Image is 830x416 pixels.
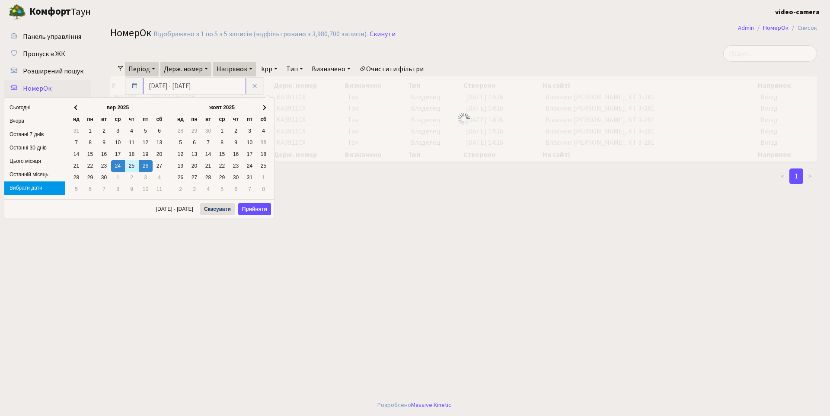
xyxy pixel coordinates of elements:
[257,172,271,184] td: 1
[139,125,153,137] td: 5
[229,114,243,125] th: чт
[356,62,427,76] a: Очистити фільтри
[83,160,97,172] td: 22
[213,62,256,76] a: Напрямок
[83,149,97,160] td: 15
[83,125,97,137] td: 1
[153,149,166,160] td: 20
[4,63,91,80] a: Розширений пошук
[23,84,51,93] span: НомерОк
[97,172,111,184] td: 30
[215,125,229,137] td: 1
[370,30,396,38] a: Скинути
[4,155,65,168] li: Цього місяця
[201,137,215,149] td: 7
[139,149,153,160] td: 19
[201,149,215,160] td: 14
[70,184,83,195] td: 5
[201,172,215,184] td: 28
[153,114,166,125] th: сб
[725,19,830,37] nav: breadcrumb
[111,184,125,195] td: 8
[153,125,166,137] td: 6
[70,149,83,160] td: 14
[201,114,215,125] th: вт
[258,62,281,76] a: kpp
[139,184,153,195] td: 10
[4,114,65,128] li: Вчора
[243,149,257,160] td: 17
[201,160,215,172] td: 21
[243,172,257,184] td: 31
[70,160,83,172] td: 21
[257,184,271,195] td: 8
[23,67,83,76] span: Розширений пошук
[97,149,111,160] td: 16
[70,172,83,184] td: 28
[83,137,97,149] td: 8
[125,62,159,76] a: Період
[4,181,65,195] li: Вибрати дати
[723,45,817,62] input: Пошук...
[188,160,201,172] td: 20
[188,149,201,160] td: 13
[188,125,201,137] td: 29
[111,160,125,172] td: 24
[9,3,26,21] img: logo.png
[174,160,188,172] td: 19
[763,23,788,32] a: НомерОк
[243,137,257,149] td: 10
[83,102,153,114] th: вер 2025
[411,400,451,410] a: Massive Kinetic
[188,172,201,184] td: 27
[83,172,97,184] td: 29
[97,160,111,172] td: 23
[229,160,243,172] td: 23
[108,5,130,19] button: Переключити навігацію
[4,45,91,63] a: Пропуск в ЖК
[23,32,81,41] span: Панель управління
[229,137,243,149] td: 9
[215,114,229,125] th: ср
[29,5,91,19] span: Таун
[229,184,243,195] td: 6
[257,137,271,149] td: 11
[111,172,125,184] td: 1
[153,137,166,149] td: 13
[257,114,271,125] th: сб
[97,125,111,137] td: 2
[775,7,820,17] a: video-camera
[125,149,139,160] td: 18
[153,184,166,195] td: 11
[174,137,188,149] td: 5
[153,30,368,38] div: Відображено з 1 по 5 з 5 записів (відфільтровано з 3,980,700 записів).
[188,102,257,114] th: жовт 2025
[174,114,188,125] th: нд
[4,80,91,97] a: НомерОк
[308,62,354,76] a: Визначено
[215,160,229,172] td: 22
[125,160,139,172] td: 25
[283,62,306,76] a: Тип
[229,125,243,137] td: 2
[4,128,65,141] li: Останні 7 днів
[4,28,91,45] a: Панель управління
[83,184,97,195] td: 6
[200,203,235,215] button: Скасувати
[156,206,197,212] span: [DATE] - [DATE]
[457,112,471,126] img: Обробка...
[111,149,125,160] td: 17
[257,149,271,160] td: 18
[110,25,151,41] span: НомерОк
[97,184,111,195] td: 7
[174,149,188,160] td: 12
[257,125,271,137] td: 4
[215,149,229,160] td: 15
[160,62,211,76] a: Держ. номер
[789,168,803,184] a: 1
[139,172,153,184] td: 3
[111,137,125,149] td: 10
[201,184,215,195] td: 4
[174,125,188,137] td: 28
